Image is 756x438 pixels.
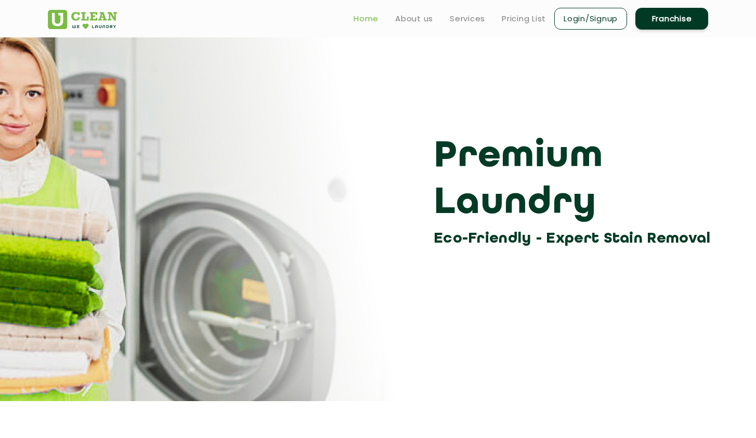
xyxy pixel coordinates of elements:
[354,12,379,25] a: Home
[395,12,433,25] a: About us
[434,134,716,227] h3: Premium Laundry
[635,8,708,30] a: Franchise
[502,12,546,25] a: Pricing List
[554,8,627,30] a: Login/Signup
[450,12,485,25] a: Services
[48,10,117,29] img: UClean Laundry and Dry Cleaning
[434,227,716,250] h3: Eco-Friendly - Expert Stain Removal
